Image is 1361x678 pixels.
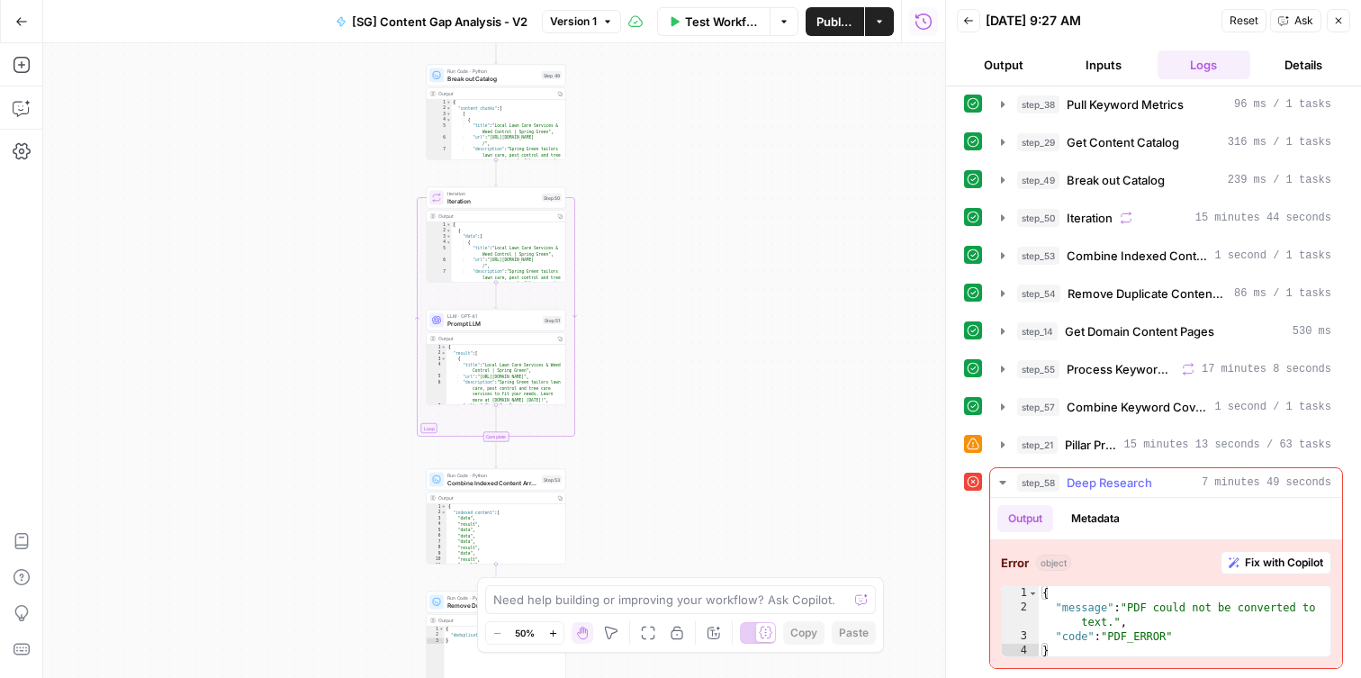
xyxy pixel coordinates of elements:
div: 7 [427,403,446,410]
button: 96 ms / 1 tasks [990,90,1342,119]
span: step_53 [1017,247,1059,265]
span: step_14 [1017,322,1058,340]
div: Run Code · PythonCombine Indexed Content ArraysStep 53Output{ "indexed_content":[ "data", "result... [427,469,566,565]
span: step_58 [1017,474,1059,492]
span: Combine Keyword Coverage Results [1067,398,1207,416]
div: Step 51 [543,316,562,324]
div: 2 [427,350,446,357]
button: 86 ms / 1 tasks [990,279,1342,308]
span: Toggle code folding, rows 1 through 4 [1028,586,1038,601]
span: 17 minutes 8 seconds [1202,361,1331,377]
span: Run Code · Python [447,472,538,479]
div: 2 [427,510,446,516]
div: LoopIterationIterationStep 50Output[ { "data":[ { "title":"Local Lawn Care Services & Weed Contro... [427,187,566,283]
div: 1 [427,222,452,229]
div: 3 [427,638,445,645]
span: Break out Catalog [447,74,538,83]
div: 6 [427,258,452,269]
span: Toggle code folding, rows 3 through 84 [446,234,452,240]
span: Toggle code folding, rows 1 through 84 [441,345,446,351]
span: 316 ms / 1 tasks [1228,134,1331,150]
div: 4 [427,521,446,528]
span: Run Code · Python [447,594,538,601]
span: Pull Keyword Metrics [1067,95,1184,113]
span: Ask [1294,13,1313,29]
span: 239 ms / 1 tasks [1228,172,1331,188]
span: 50% [515,626,535,640]
span: 1 second / 1 tasks [1214,248,1331,264]
div: Step 53 [542,475,562,484]
span: Toggle code folding, rows 1 through 3374 [446,222,452,229]
span: Toggle code folding, rows 3 through 179 [446,112,452,118]
g: Edge from step_53 to step_54 [495,565,498,591]
div: 6 [427,533,446,539]
div: Output [438,212,552,220]
span: step_21 [1017,436,1058,454]
div: 3 [427,357,446,363]
span: step_29 [1017,133,1059,151]
div: 2 [1002,601,1039,629]
button: 239 ms / 1 tasks [990,166,1342,194]
span: Fix with Copilot [1245,555,1323,571]
div: 1 [427,100,452,106]
span: Iteration [1067,209,1113,227]
span: object [1036,555,1071,571]
span: Run Code · Python [447,68,538,75]
span: Test Workflow [685,13,760,31]
span: Iteration [447,190,538,197]
button: Test Workflow [657,7,771,36]
div: 1 [427,627,445,633]
span: 1 second / 1 tasks [1214,399,1331,415]
span: Toggle code folding, rows 1 through 3 [439,627,445,633]
div: 1 [1002,586,1039,601]
div: Run Code · PythonBreak out CatalogStep 49Output{ "content_chunks":[ [ { "title":"Local Lawn Care ... [427,65,566,160]
div: 7 [427,269,452,299]
span: Toggle code folding, rows 3 through 10 [441,357,446,363]
div: 5 [427,374,446,380]
div: 4 [427,362,446,374]
span: Reset [1230,13,1258,29]
div: 10 [427,556,446,563]
span: Iteration [447,196,538,205]
div: 8 [427,545,446,551]
button: Details [1257,50,1350,79]
span: Remove Duplicate Content Titles [447,601,538,610]
div: 11 [427,563,446,569]
span: LLM · GPT-4.1 [447,312,539,320]
g: Edge from step_49 to step_50 [495,160,498,186]
button: Metadata [1060,505,1131,532]
span: Toggle code folding, rows 2 through 4975 [446,105,452,112]
button: Output [997,505,1053,532]
div: 2 [427,228,452,234]
div: Output [438,494,552,502]
button: Output [957,50,1050,79]
div: LLM · GPT-4.1Prompt LLMStep 51Output{ "result":[ { "title":"Local Lawn Care Services & Weed Contr... [427,310,566,405]
div: Output [438,617,552,624]
button: Fix with Copilot [1221,551,1331,574]
button: Publish [806,7,864,36]
button: 17 minutes 8 seconds [990,355,1342,384]
span: [SG] Content Gap Analysis - V2 [352,13,527,31]
span: Toggle code folding, rows 2 through 85 [446,228,452,234]
span: 7 minutes 49 seconds [1202,475,1331,491]
button: 15 minutes 13 seconds / 63 tasks [990,430,1342,459]
div: Complete [483,432,509,442]
span: step_55 [1017,360,1059,378]
span: 15 minutes 13 seconds / 63 tasks [1124,437,1331,453]
div: 7 [427,147,452,176]
button: Paste [832,621,876,645]
span: Toggle code folding, rows 1 through 33 [441,504,446,511]
span: Combine Indexed Content Arrays [447,478,538,487]
div: Output [438,335,552,342]
span: Version 1 [550,14,597,30]
span: Toggle code folding, rows 4 through 11 [446,240,452,246]
div: 4 [1002,644,1039,658]
button: Reset [1221,9,1266,32]
strong: Error [1001,554,1029,572]
div: 3 [427,112,452,118]
span: step_49 [1017,171,1059,189]
button: 1 second / 1 tasks [990,393,1342,421]
span: Prompt LLM [447,319,539,328]
div: 1 [427,345,446,351]
div: 7 minutes 49 seconds [990,498,1342,668]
